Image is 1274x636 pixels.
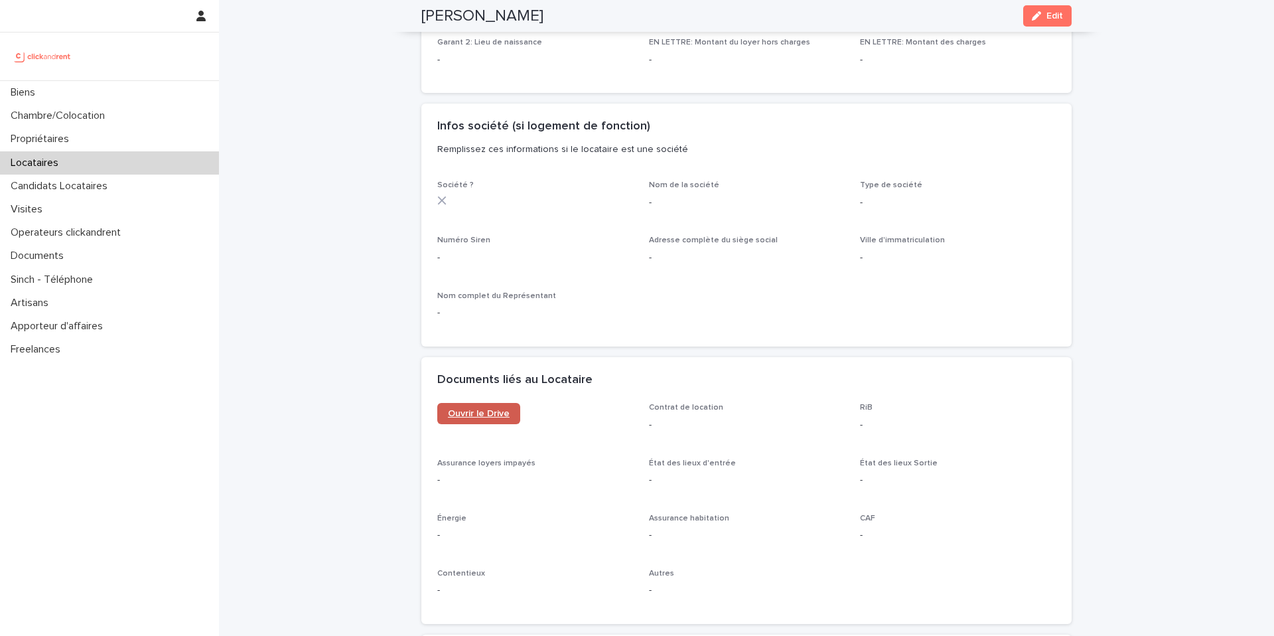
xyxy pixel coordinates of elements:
[649,418,845,432] p: -
[421,7,543,26] h2: [PERSON_NAME]
[5,226,131,239] p: Operateurs clickandrent
[448,409,510,418] span: Ouvrir le Drive
[860,236,945,244] span: Ville d'immatriculation
[437,373,593,388] h2: Documents liés au Locataire
[437,181,474,189] span: Société ?
[649,196,845,210] p: -
[437,53,633,67] p: -
[11,43,75,70] img: UCB0brd3T0yccxBKYDjQ
[437,292,556,300] span: Nom complet du Représentant
[5,274,104,286] p: Sinch - Téléphone
[5,86,46,99] p: Biens
[437,515,466,522] span: Énergie
[860,196,1056,210] p: -
[437,306,633,320] p: -
[437,473,633,487] p: -
[860,39,986,46] span: EN LETTRE: Montant des charges
[437,236,490,244] span: Numéro Siren
[860,418,1056,432] p: -
[437,119,650,134] h2: Infos société (si logement de fonction)
[437,584,633,597] p: -
[5,133,80,145] p: Propriétaires
[5,343,71,356] p: Freelances
[437,528,633,542] p: -
[860,251,1056,265] p: -
[649,236,778,244] span: Adresse complète du siège social
[649,515,729,522] span: Assurance habitation
[860,459,938,467] span: État des lieux Sortie
[649,181,719,189] span: Nom de la société
[5,203,53,216] p: Visites
[860,515,875,522] span: CAF
[5,320,113,333] p: Apporteur d'affaires
[437,459,535,467] span: Assurance loyers impayés
[860,528,1056,542] p: -
[5,297,59,309] p: Artisans
[860,473,1056,487] p: -
[649,251,845,265] p: -
[649,584,845,597] p: -
[649,570,674,578] span: Autres
[860,181,922,189] span: Type de société
[1023,5,1072,27] button: Edit
[860,404,873,412] span: RiB
[437,251,633,265] p: -
[5,250,74,262] p: Documents
[437,403,520,424] a: Ouvrir le Drive
[437,143,1050,155] p: Remplissez ces informations si le locataire est une société
[437,39,542,46] span: Garant 2: Lieu de naissance
[860,53,1056,67] p: -
[1046,11,1063,21] span: Edit
[5,110,115,122] p: Chambre/Colocation
[649,404,723,412] span: Contrat de location
[649,473,845,487] p: -
[649,459,736,467] span: État des lieux d'entrée
[649,53,845,67] p: -
[5,157,69,169] p: Locataires
[649,528,845,542] p: -
[5,180,118,193] p: Candidats Locataires
[437,570,485,578] span: Contentieux
[649,39,810,46] span: EN LETTRE: Montant du loyer hors charges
